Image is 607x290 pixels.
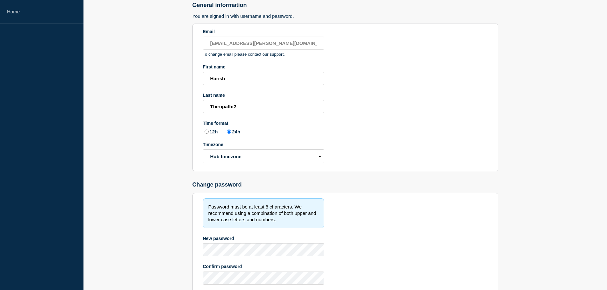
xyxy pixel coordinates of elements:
[203,128,218,134] label: 12h
[203,72,324,85] input: First name
[205,130,209,134] input: 12h
[203,243,324,256] input: New password
[203,121,324,126] div: Time format
[227,130,231,134] input: 24h
[192,13,498,19] h3: You are signed in with username and password.
[203,198,324,228] div: Password must be at least 8 characters. We recommend using a combination of both upper and lower ...
[203,100,324,113] input: Last name
[203,29,324,34] div: Email
[203,272,324,285] input: Confirm password
[203,93,324,98] div: Last name
[192,181,498,188] h2: Change password
[203,64,324,69] div: First name
[203,236,324,241] div: New password
[203,52,324,57] p: To change email please contact our support.
[203,142,324,147] div: Timezone
[203,264,324,269] div: Confirm password
[192,2,498,9] h2: General information
[203,37,324,50] input: Email
[225,128,240,134] label: 24h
